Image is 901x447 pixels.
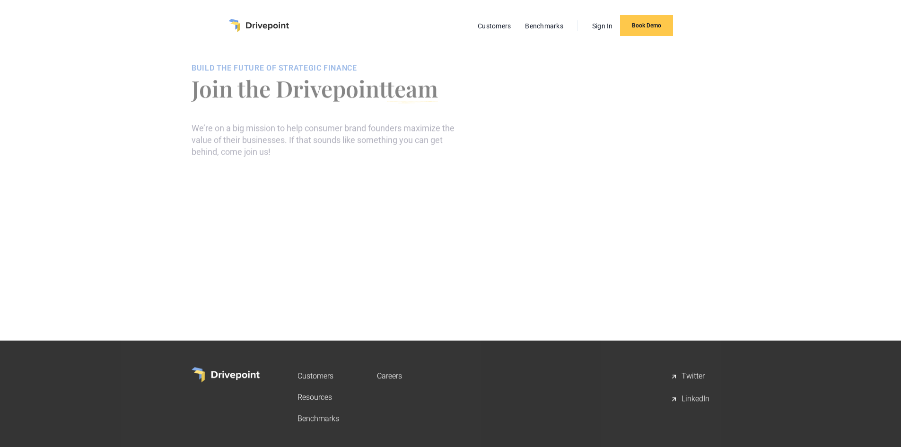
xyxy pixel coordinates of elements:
[297,388,339,406] a: Resources
[520,20,568,32] a: Benchmarks
[587,20,618,32] a: Sign In
[192,122,467,158] p: We’re on a big mission to help consumer brand founders maximize the value of their businesses. If...
[192,63,467,73] div: BUILD THE FUTURE OF STRATEGIC FINANCE
[192,77,467,99] h1: Join the Drivepoint
[473,20,516,32] a: Customers
[670,390,709,409] a: LinkedIn
[386,73,438,103] span: team
[228,19,289,32] a: home
[682,394,709,405] div: LinkedIn
[297,410,339,427] a: Benchmarks
[670,367,709,386] a: Twitter
[377,367,402,385] a: Careers
[682,371,705,382] div: Twitter
[620,15,673,36] a: Book Demo
[297,367,339,385] a: Customers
